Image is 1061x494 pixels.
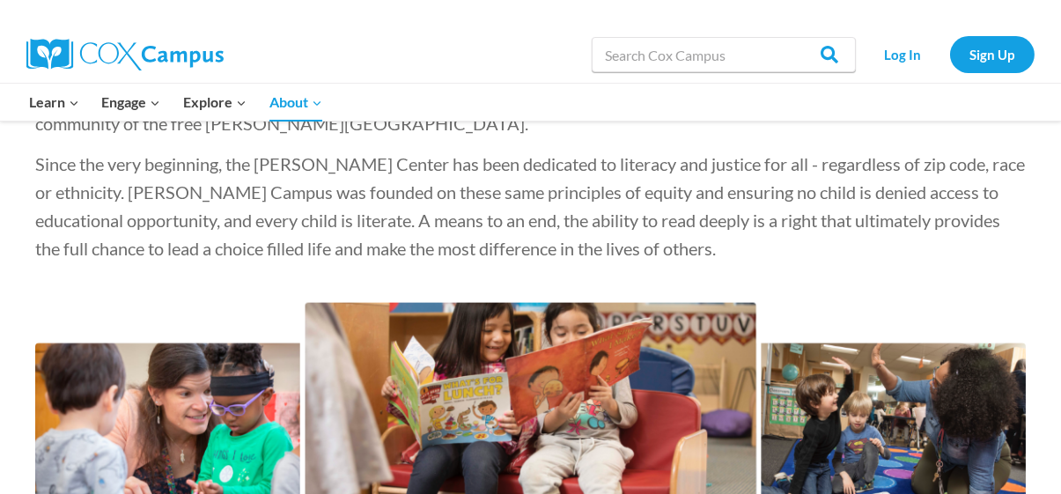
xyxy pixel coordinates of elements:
nav: Primary Navigation [18,84,333,121]
input: Search Cox Campus [592,37,856,72]
a: Sign Up [950,36,1035,72]
a: Log In [865,36,941,72]
button: Child menu of Engage [91,84,173,121]
button: Child menu of Learn [18,84,91,121]
img: Cox Campus [26,39,224,70]
span: Since the very beginning, the [PERSON_NAME] Center has been dedicated to literacy and justice for... [35,153,1025,259]
nav: Secondary Navigation [865,36,1035,72]
button: Child menu of About [258,84,334,121]
button: Child menu of Explore [172,84,258,121]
